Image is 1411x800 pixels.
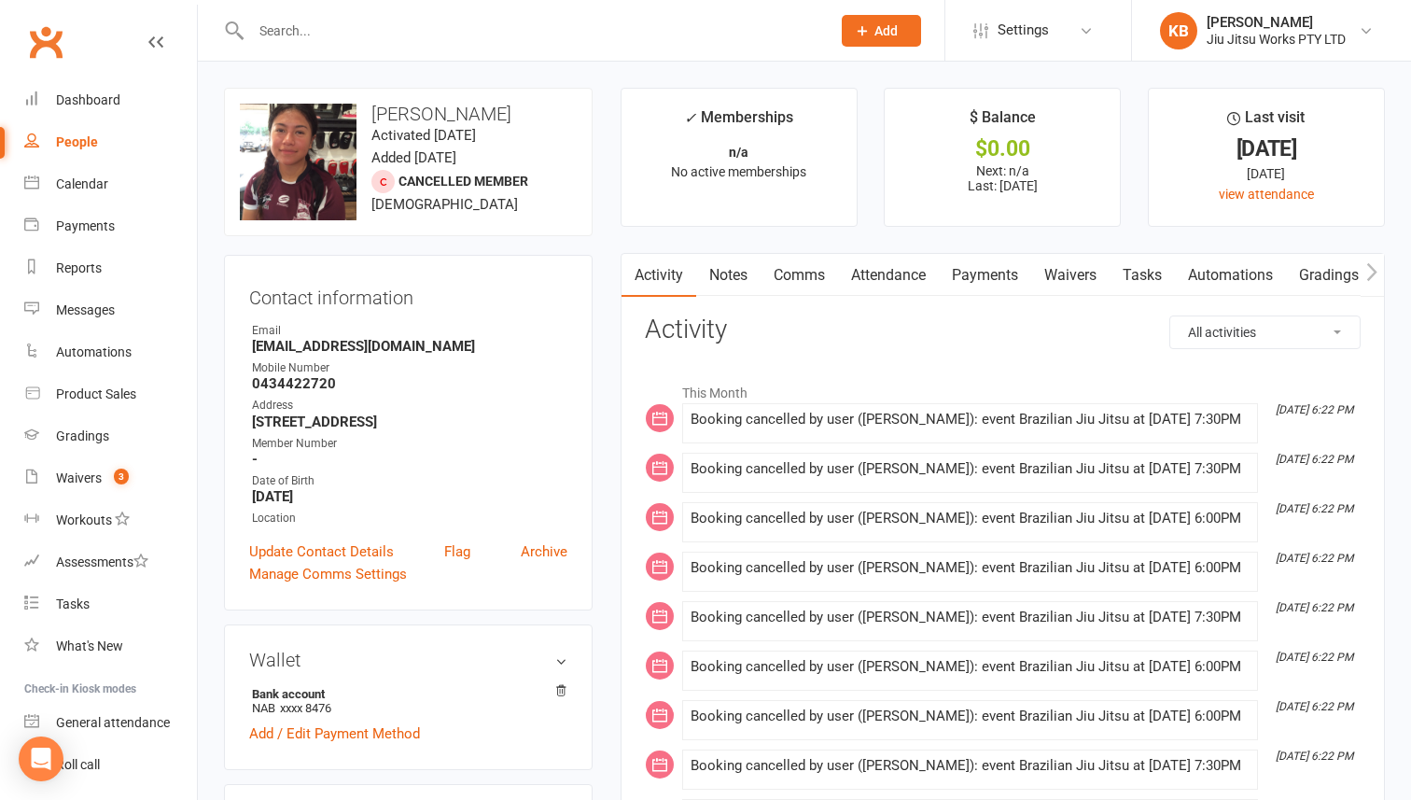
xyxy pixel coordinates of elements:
[24,702,197,744] a: General attendance kiosk mode
[252,472,567,490] div: Date of Birth
[56,470,102,485] div: Waivers
[249,684,567,718] li: NAB
[1207,31,1346,48] div: Jiu Jitsu Works PTY LTD
[249,540,394,563] a: Update Contact Details
[645,373,1361,403] li: This Month
[398,174,528,189] span: Cancelled member
[56,715,170,730] div: General attendance
[252,359,567,377] div: Mobile Number
[1276,453,1353,466] i: [DATE] 6:22 PM
[56,428,109,443] div: Gradings
[874,23,898,38] span: Add
[691,610,1250,625] div: Booking cancelled by user ([PERSON_NAME]): event Brazilian Jiu Jitsu at [DATE] 7:30PM
[252,451,567,468] strong: -
[371,196,518,213] span: [DEMOGRAPHIC_DATA]
[1175,254,1286,297] a: Automations
[252,687,558,701] strong: Bank account
[24,625,197,667] a: What's New
[249,280,567,308] h3: Contact information
[24,373,197,415] a: Product Sales
[838,254,939,297] a: Attendance
[24,415,197,457] a: Gradings
[622,254,696,297] a: Activity
[280,701,331,715] span: xxxx 8476
[56,596,90,611] div: Tasks
[691,758,1250,774] div: Booking cancelled by user ([PERSON_NAME]): event Brazilian Jiu Jitsu at [DATE] 7:30PM
[1031,254,1110,297] a: Waivers
[691,560,1250,576] div: Booking cancelled by user ([PERSON_NAME]): event Brazilian Jiu Jitsu at [DATE] 6:00PM
[252,397,567,414] div: Address
[1110,254,1175,297] a: Tasks
[1160,12,1197,49] div: KB
[691,659,1250,675] div: Booking cancelled by user ([PERSON_NAME]): event Brazilian Jiu Jitsu at [DATE] 6:00PM
[998,9,1049,51] span: Settings
[684,109,696,127] i: ✓
[56,134,98,149] div: People
[1166,163,1367,184] div: [DATE]
[252,338,567,355] strong: [EMAIL_ADDRESS][DOMAIN_NAME]
[939,254,1031,297] a: Payments
[901,163,1103,193] p: Next: n/a Last: [DATE]
[1276,552,1353,565] i: [DATE] 6:22 PM
[114,469,129,484] span: 3
[56,260,102,275] div: Reports
[691,412,1250,428] div: Booking cancelled by user ([PERSON_NAME]): event Brazilian Jiu Jitsu at [DATE] 7:30PM
[1276,502,1353,515] i: [DATE] 6:22 PM
[901,139,1103,159] div: $0.00
[1219,187,1314,202] a: view attendance
[729,145,748,160] strong: n/a
[24,499,197,541] a: Workouts
[252,510,567,527] div: Location
[22,19,69,65] a: Clubworx
[24,744,197,786] a: Roll call
[671,164,806,179] span: No active memberships
[245,18,817,44] input: Search...
[252,435,567,453] div: Member Number
[249,563,407,585] a: Manage Comms Settings
[1276,403,1353,416] i: [DATE] 6:22 PM
[1276,700,1353,713] i: [DATE] 6:22 PM
[1276,750,1353,763] i: [DATE] 6:22 PM
[691,511,1250,526] div: Booking cancelled by user ([PERSON_NAME]): event Brazilian Jiu Jitsu at [DATE] 6:00PM
[24,163,197,205] a: Calendar
[521,540,567,563] a: Archive
[56,757,100,772] div: Roll call
[24,457,197,499] a: Waivers 3
[240,104,356,220] img: image1704268753.png
[252,322,567,340] div: Email
[24,541,197,583] a: Assessments
[645,316,1361,344] h3: Activity
[24,247,197,289] a: Reports
[761,254,838,297] a: Comms
[56,302,115,317] div: Messages
[249,723,420,745] a: Add / Edit Payment Method
[19,737,63,781] div: Open Intercom Messenger
[56,92,120,107] div: Dashboard
[1166,139,1367,159] div: [DATE]
[56,176,108,191] div: Calendar
[24,583,197,625] a: Tasks
[24,205,197,247] a: Payments
[691,461,1250,477] div: Booking cancelled by user ([PERSON_NAME]): event Brazilian Jiu Jitsu at [DATE] 7:30PM
[1276,651,1353,664] i: [DATE] 6:22 PM
[252,375,567,392] strong: 0434422720
[970,105,1036,139] div: $ Balance
[252,414,567,430] strong: [STREET_ADDRESS]
[24,289,197,331] a: Messages
[252,488,567,505] strong: [DATE]
[24,79,197,121] a: Dashboard
[371,149,456,166] time: Added [DATE]
[696,254,761,297] a: Notes
[56,218,115,233] div: Payments
[1227,105,1305,139] div: Last visit
[56,386,136,401] div: Product Sales
[249,650,567,670] h3: Wallet
[1276,601,1353,614] i: [DATE] 6:22 PM
[56,554,148,569] div: Assessments
[56,639,123,653] div: What's New
[56,344,132,359] div: Automations
[684,105,793,140] div: Memberships
[444,540,470,563] a: Flag
[24,331,197,373] a: Automations
[691,709,1250,724] div: Booking cancelled by user ([PERSON_NAME]): event Brazilian Jiu Jitsu at [DATE] 6:00PM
